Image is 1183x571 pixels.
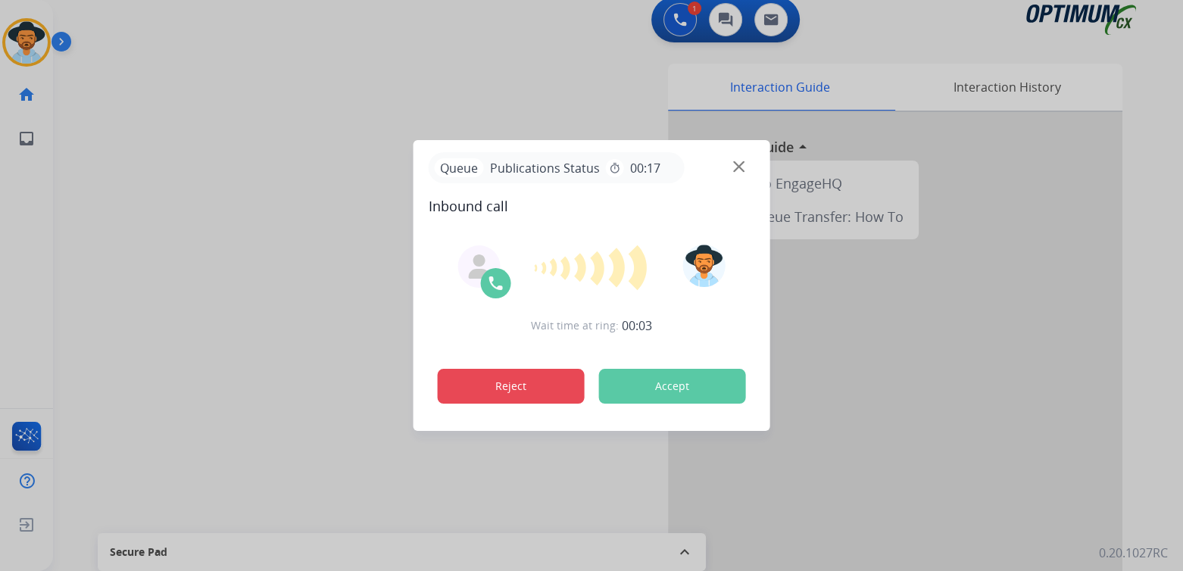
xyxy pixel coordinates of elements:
[609,162,621,174] mat-icon: timer
[1099,544,1168,562] p: 0.20.1027RC
[484,159,606,177] span: Publications Status
[467,254,492,279] img: agent-avatar
[487,274,505,292] img: call-icon
[599,369,746,404] button: Accept
[622,317,652,335] span: 00:03
[429,195,755,217] span: Inbound call
[438,369,585,404] button: Reject
[682,245,725,287] img: avatar
[531,318,619,333] span: Wait time at ring:
[630,159,660,177] span: 00:17
[733,161,744,173] img: close-button
[435,158,484,177] p: Queue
